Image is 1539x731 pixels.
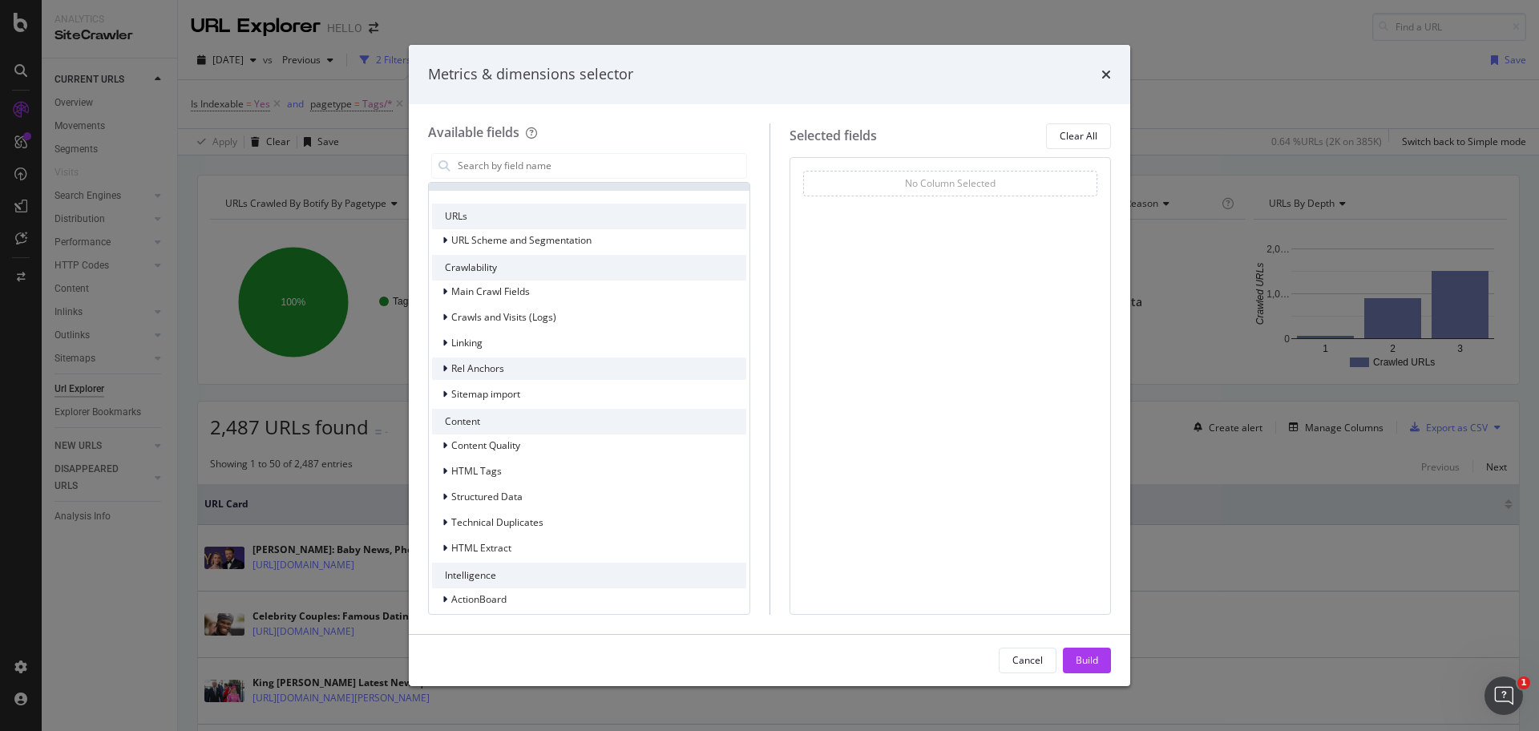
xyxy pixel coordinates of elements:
span: Sitemap import [451,387,520,401]
div: Clear All [1060,129,1097,143]
button: Build [1063,648,1111,673]
iframe: Intercom live chat [1484,676,1523,715]
div: Available fields [428,123,519,141]
button: Cancel [999,648,1056,673]
div: URLs [432,204,746,229]
span: Crawls and Visits (Logs) [451,310,556,324]
button: Clear All [1046,123,1111,149]
div: Build [1076,653,1098,667]
div: Cancel [1012,653,1043,667]
span: HTML Extract [451,541,511,555]
span: HTML Tags [451,464,502,478]
div: Metrics & dimensions selector [428,64,633,85]
span: 1 [1517,676,1530,689]
span: Structured Data [451,490,523,503]
span: Technical Duplicates [451,515,543,529]
div: Crawlability [432,255,746,281]
span: Rel Anchors [451,361,504,375]
span: Main Crawl Fields [451,285,530,298]
div: Selected fields [790,127,877,145]
div: Intelligence [432,563,746,588]
span: Linking [451,336,483,349]
div: modal [409,45,1130,686]
span: Content Quality [451,438,520,452]
span: URL Scheme and Segmentation [451,233,592,247]
div: No Column Selected [905,176,996,190]
div: times [1101,64,1111,85]
input: Search by field name [456,154,746,178]
span: ActionBoard [451,592,507,606]
div: Content [432,409,746,434]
